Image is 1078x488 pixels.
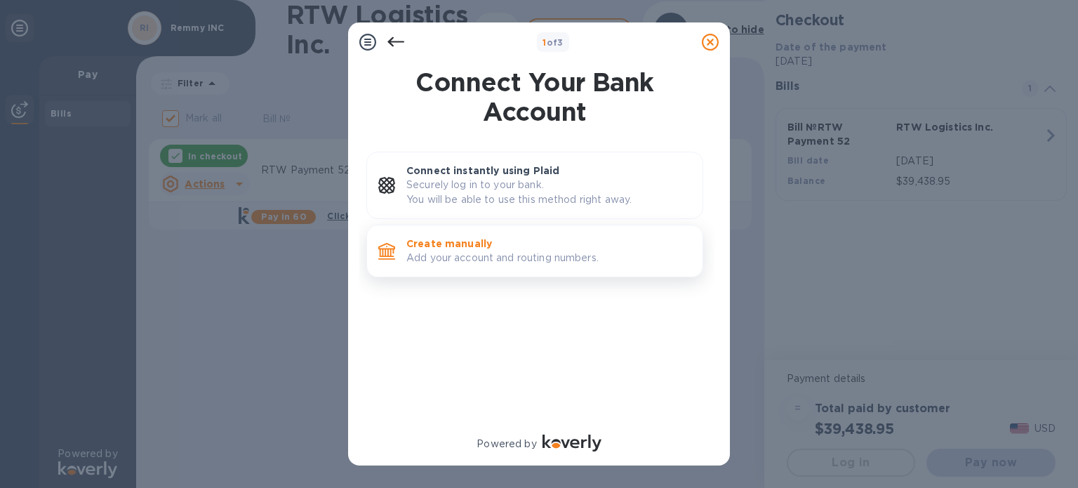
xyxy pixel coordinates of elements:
p: Create manually [406,237,691,251]
p: Powered by [477,437,536,451]
p: Securely log in to your bank. You will be able to use this method right away. [406,178,691,207]
p: Add your account and routing numbers. [406,251,691,265]
b: of 3 [543,37,564,48]
img: Logo [543,435,601,451]
span: 1 [543,37,546,48]
p: Connect instantly using Plaid [406,164,691,178]
h1: Connect Your Bank Account [361,67,709,126]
